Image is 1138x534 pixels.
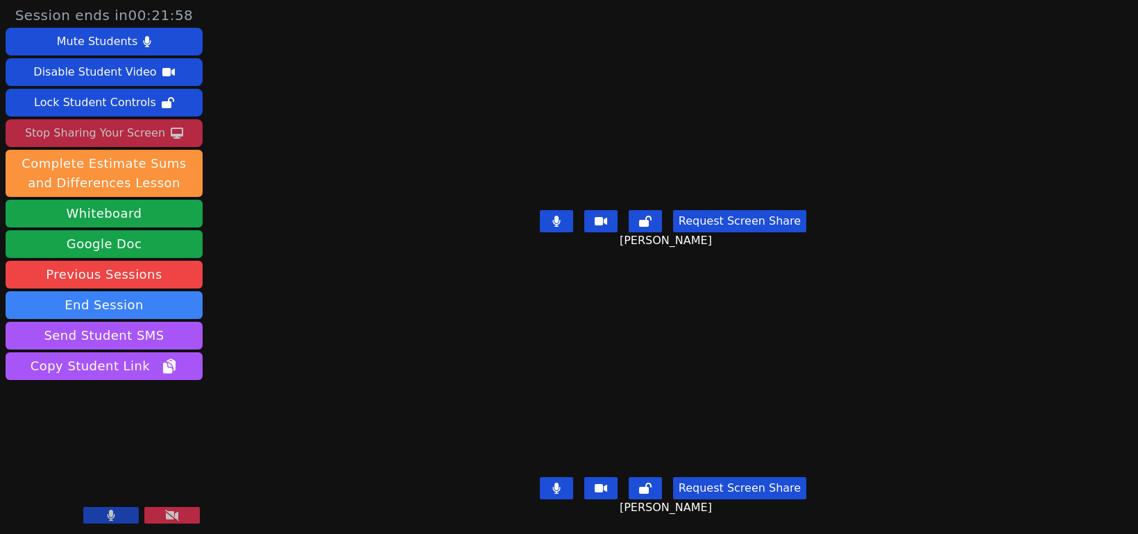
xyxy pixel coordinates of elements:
[6,352,203,380] button: Copy Student Link
[6,58,203,86] button: Disable Student Video
[6,119,203,147] button: Stop Sharing Your Screen
[673,210,806,232] button: Request Screen Share
[6,28,203,55] button: Mute Students
[33,61,156,83] div: Disable Student Video
[620,499,715,516] span: [PERSON_NAME]
[15,6,194,25] span: Session ends in
[25,122,165,144] div: Stop Sharing Your Screen
[6,150,203,197] button: Complete Estimate Sums and Differences Lesson
[31,356,178,376] span: Copy Student Link
[6,89,203,117] button: Lock Student Controls
[673,477,806,499] button: Request Screen Share
[34,92,156,114] div: Lock Student Controls
[620,232,715,249] span: [PERSON_NAME]
[6,291,203,319] button: End Session
[57,31,137,53] div: Mute Students
[6,200,203,227] button: Whiteboard
[128,7,194,24] time: 00:21:58
[6,230,203,258] a: Google Doc
[6,322,203,350] button: Send Student SMS
[6,261,203,288] a: Previous Sessions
